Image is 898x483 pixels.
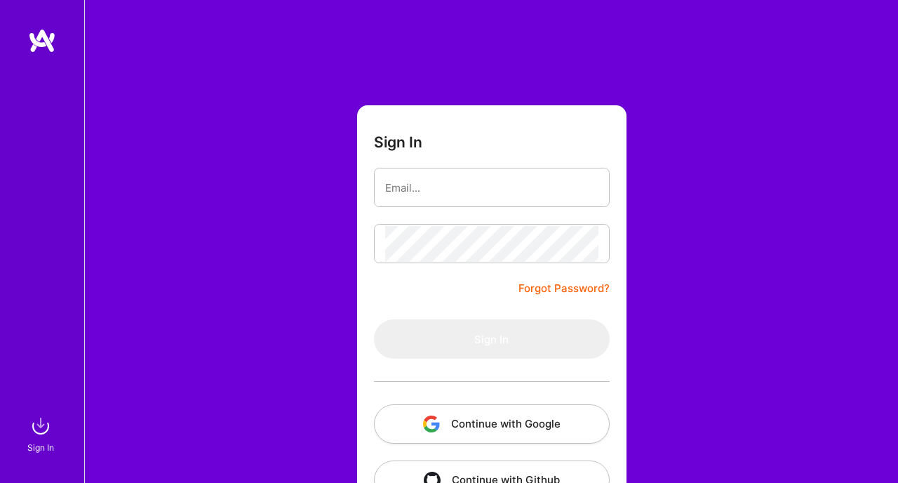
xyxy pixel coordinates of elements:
img: sign in [27,412,55,440]
button: Sign In [374,319,610,359]
a: Forgot Password? [518,280,610,297]
input: Email... [385,170,598,206]
div: Sign In [27,440,54,455]
h3: Sign In [374,133,422,151]
img: logo [28,28,56,53]
button: Continue with Google [374,404,610,444]
a: sign inSign In [29,412,55,455]
img: icon [423,416,440,432]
